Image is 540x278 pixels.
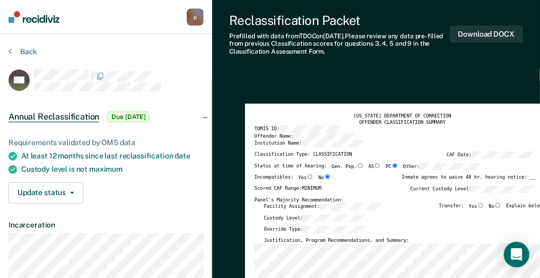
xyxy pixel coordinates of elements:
div: Requirements validated by OMS data [8,138,204,147]
input: Yes [477,203,484,208]
label: Scored CAF Range: MINIMUM [255,186,321,193]
div: Custody level is not [21,165,204,174]
div: Reclassification Packet [229,13,450,28]
span: date [175,151,190,160]
input: Institution Name: [302,140,366,148]
input: No [494,203,501,208]
input: Override Type: [303,226,367,233]
div: Incompatibles: [255,174,331,186]
span: Due [DATE] [108,112,150,122]
div: Panel's Majority Recommendation: [255,197,536,204]
span: maximum [89,165,123,173]
dt: Incarceration [8,221,204,230]
label: PC [386,163,398,171]
div: Inmate agrees to waive 48 hr. hearing notice: __ [402,174,535,186]
div: Open Intercom Messenger [504,242,529,267]
label: No [318,174,331,181]
label: Override Type: [264,226,367,233]
label: Yes [298,174,313,181]
input: PC [391,163,398,168]
button: Download DOCX [450,26,523,43]
label: AS [369,163,381,171]
input: Yes [307,174,313,179]
label: Gen. Pop. [332,163,364,171]
label: TOMIS ID: [255,125,344,133]
button: p [187,9,204,26]
label: Offender Name: [255,133,358,140]
input: No [324,174,331,179]
label: No [489,203,502,210]
span: Annual Reclassification [8,112,99,122]
label: Yes [469,203,484,210]
input: CAF Date: [472,151,536,159]
input: TOMIS ID: [280,125,344,133]
label: Institution Name: [255,140,366,148]
label: Facility Assignment: [264,203,384,210]
input: Offender Name: [293,133,358,140]
label: Custody Level: [264,215,367,222]
div: Prefilled with data from TDOC on [DATE] . Please review any data pre-filled from previous Classif... [229,32,450,55]
input: Gen. Pop. [357,163,364,168]
img: Recidiviz [8,11,59,23]
button: Update status [8,182,83,204]
input: Facility Assignment: [320,203,384,210]
label: Other: [403,163,484,171]
input: Current Custody Level: [472,186,536,193]
label: Justification, Program Recommendations, and Summary: [264,238,409,244]
label: CAF Date: [447,151,536,159]
button: Back [8,47,37,56]
div: At least 12 months since last reclassification [21,151,204,161]
label: Classification Type: CLASSIFICATION [255,151,352,159]
label: Current Custody Level: [411,186,536,193]
input: AS [374,163,381,168]
input: Custody Level: [303,215,367,222]
div: Status at time of hearing: [255,163,484,175]
input: Other: [420,163,484,171]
